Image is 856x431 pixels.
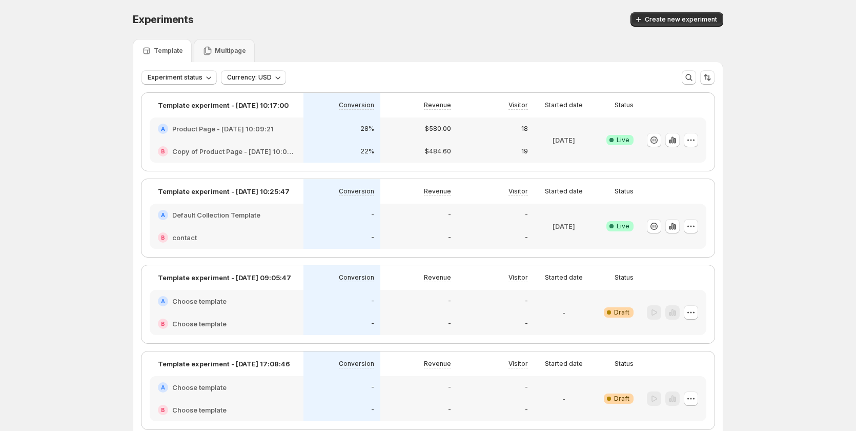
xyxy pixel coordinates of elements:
[508,360,528,368] p: Visitor
[525,233,528,242] p: -
[553,221,575,231] p: [DATE]
[221,70,286,85] button: Currency: USD
[448,297,451,305] p: -
[615,360,634,368] p: Status
[172,382,227,393] h2: Choose template
[615,101,634,109] p: Status
[448,383,451,391] p: -
[562,307,565,318] p: -
[508,187,528,195] p: Visitor
[525,297,528,305] p: -
[371,233,374,242] p: -
[172,210,260,220] h2: Default Collection Template
[371,320,374,328] p: -
[508,101,528,109] p: Visitor
[630,12,723,27] button: Create new experiment
[448,320,451,328] p: -
[172,124,274,134] h2: Product Page - [DATE] 10:09:21
[371,211,374,219] p: -
[360,125,374,133] p: 28%
[545,360,583,368] p: Started date
[172,296,227,306] h2: Choose template
[525,320,528,328] p: -
[424,187,451,195] p: Revenue
[448,406,451,414] p: -
[545,101,583,109] p: Started date
[158,359,290,369] p: Template experiment - [DATE] 17:08:46
[448,211,451,219] p: -
[545,273,583,282] p: Started date
[525,211,528,219] p: -
[158,100,289,110] p: Template experiment - [DATE] 10:17:00
[161,148,165,154] h2: B
[562,394,565,404] p: -
[133,13,194,26] span: Experiments
[161,126,165,132] h2: A
[339,101,374,109] p: Conversion
[521,125,528,133] p: 18
[161,384,165,390] h2: A
[545,187,583,195] p: Started date
[148,73,202,82] span: Experiment status
[614,395,629,403] span: Draft
[172,319,227,329] h2: Choose template
[227,73,272,82] span: Currency: USD
[161,234,165,241] h2: B
[172,232,197,243] h2: contact
[448,233,451,242] p: -
[521,147,528,155] p: 19
[172,146,295,156] h2: Copy of Product Page - [DATE] 10:09:21
[615,273,634,282] p: Status
[141,70,217,85] button: Experiment status
[425,125,451,133] p: $580.00
[339,273,374,282] p: Conversion
[161,407,165,413] h2: B
[425,147,451,155] p: $484.60
[424,273,451,282] p: Revenue
[645,15,717,24] span: Create new experiment
[525,383,528,391] p: -
[161,212,165,218] h2: A
[525,406,528,414] p: -
[424,101,451,109] p: Revenue
[339,187,374,195] p: Conversion
[508,273,528,282] p: Visitor
[371,406,374,414] p: -
[161,298,165,304] h2: A
[158,186,290,197] p: Template experiment - [DATE] 10:25:47
[424,360,451,368] p: Revenue
[614,308,629,317] span: Draft
[617,136,629,144] span: Live
[154,47,183,55] p: Template
[161,321,165,327] h2: B
[617,222,629,230] span: Live
[371,297,374,305] p: -
[615,187,634,195] p: Status
[360,147,374,155] p: 22%
[158,272,291,283] p: Template experiment - [DATE] 09:05:47
[172,405,227,415] h2: Choose template
[339,360,374,368] p: Conversion
[215,47,246,55] p: Multipage
[700,70,715,85] button: Sort the results
[371,383,374,391] p: -
[553,135,575,145] p: [DATE]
